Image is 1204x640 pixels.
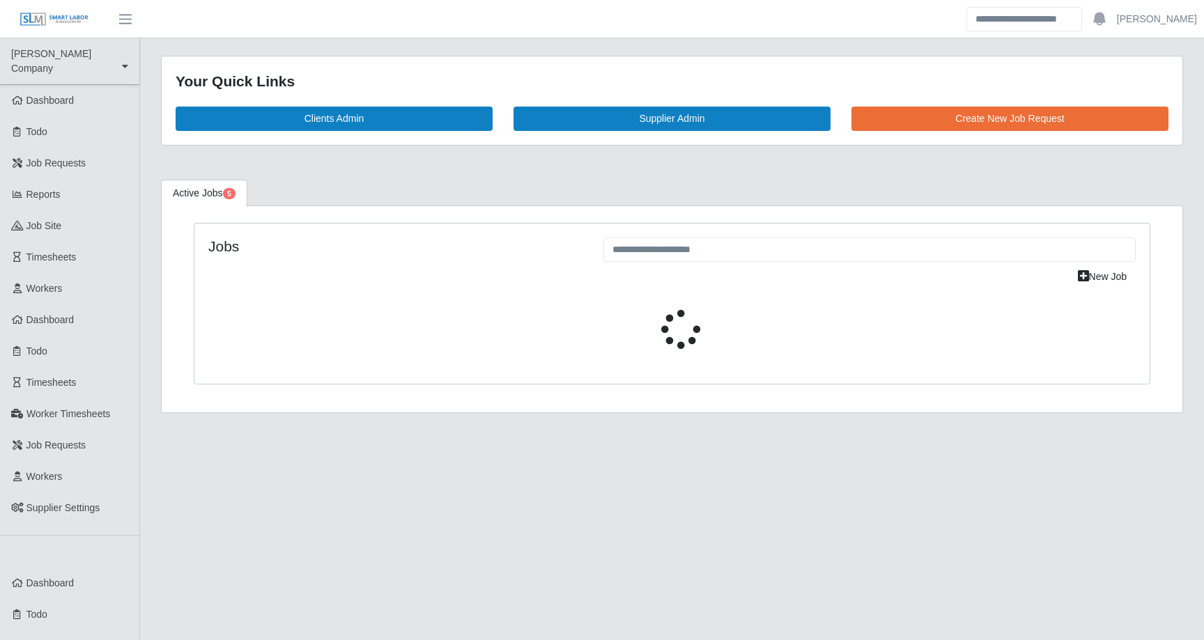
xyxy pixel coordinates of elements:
span: Workers [26,471,63,482]
span: Reports [26,189,61,200]
span: Job Requests [26,157,86,169]
a: New Job [1069,265,1136,289]
span: Worker Timesheets [26,408,110,419]
span: Dashboard [26,577,75,588]
span: job site [26,220,62,231]
img: SLM Logo [20,12,89,27]
a: Clients Admin [176,107,493,131]
span: Workers [26,283,63,294]
span: Job Requests [26,439,86,451]
a: Supplier Admin [514,107,831,131]
span: Dashboard [26,314,75,325]
span: Timesheets [26,377,77,388]
span: Supplier Settings [26,502,100,513]
span: Pending Jobs [223,188,236,199]
input: Search [966,7,1082,31]
div: Your Quick Links [176,70,1168,93]
span: Todo [26,126,47,137]
a: Active Jobs [161,180,247,207]
span: Todo [26,609,47,620]
h4: Jobs [208,237,582,255]
a: [PERSON_NAME] [1117,12,1197,26]
span: Todo [26,345,47,357]
span: Dashboard [26,95,75,106]
span: Timesheets [26,251,77,263]
a: Create New Job Request [851,107,1168,131]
